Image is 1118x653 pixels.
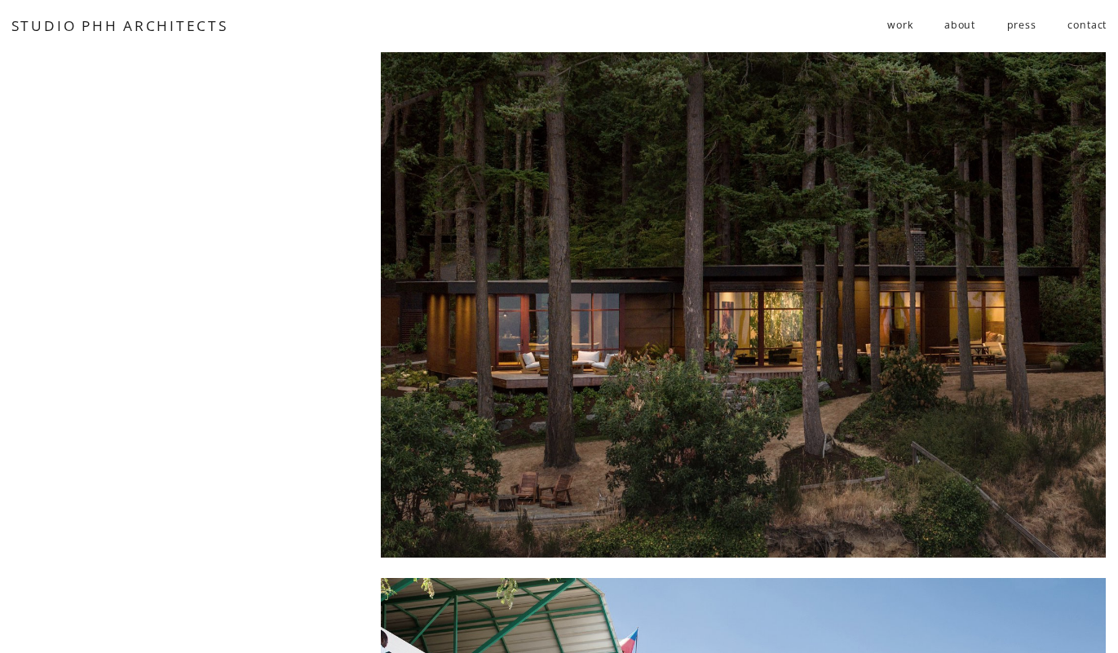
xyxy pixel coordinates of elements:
a: about [944,12,975,39]
a: press [1007,12,1036,39]
a: STUDIO PHH ARCHITECTS [11,16,228,35]
span: work [887,13,913,38]
a: folder dropdown [887,12,913,39]
a: contact [1067,12,1107,39]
